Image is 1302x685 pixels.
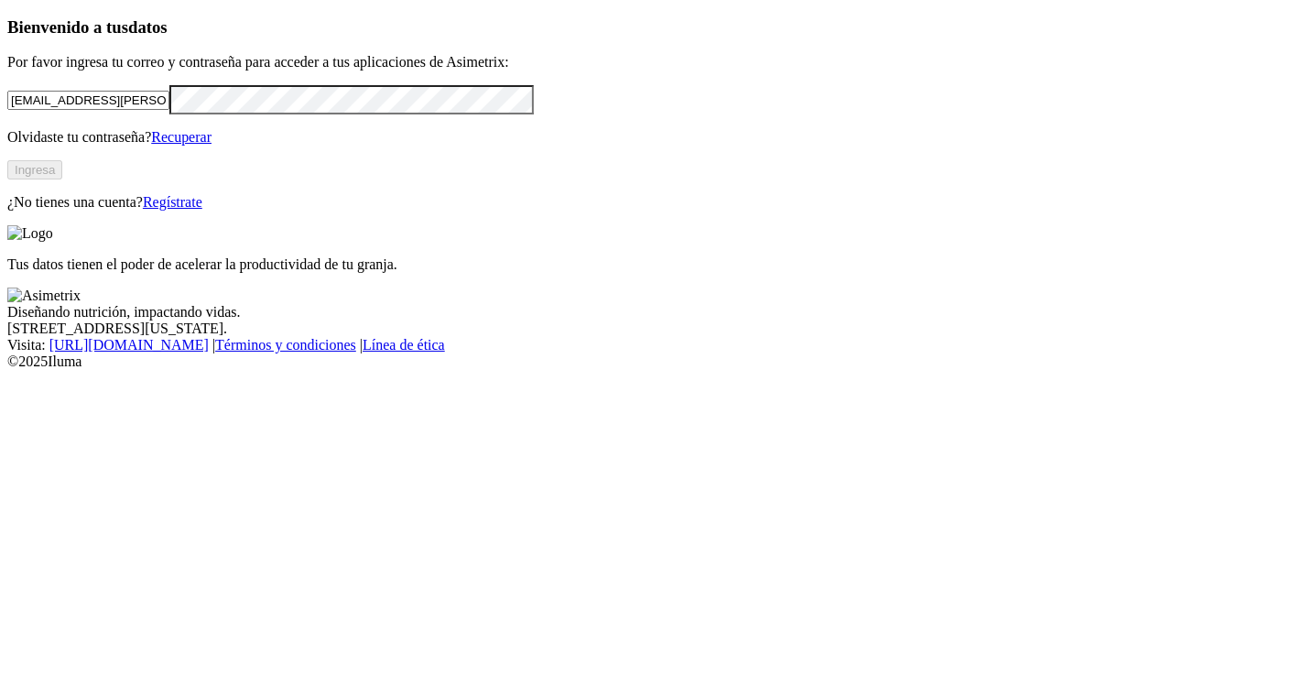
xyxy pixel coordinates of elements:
div: © 2025 Iluma [7,353,1295,370]
a: [URL][DOMAIN_NAME] [49,337,209,353]
div: Diseñando nutrición, impactando vidas. [7,304,1295,321]
img: Asimetrix [7,288,81,304]
p: Por favor ingresa tu correo y contraseña para acceder a tus aplicaciones de Asimetrix: [7,54,1295,71]
div: Visita : | | [7,337,1295,353]
img: Logo [7,225,53,242]
a: Línea de ética [363,337,445,353]
div: [STREET_ADDRESS][US_STATE]. [7,321,1295,337]
p: Tus datos tienen el poder de acelerar la productividad de tu granja. [7,256,1295,273]
button: Ingresa [7,160,62,179]
a: Recuperar [151,129,212,145]
p: ¿No tienes una cuenta? [7,194,1295,211]
h3: Bienvenido a tus [7,17,1295,38]
p: Olvidaste tu contraseña? [7,129,1295,146]
a: Términos y condiciones [215,337,356,353]
a: Regístrate [143,194,202,210]
input: Tu correo [7,91,169,110]
span: datos [128,17,168,37]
